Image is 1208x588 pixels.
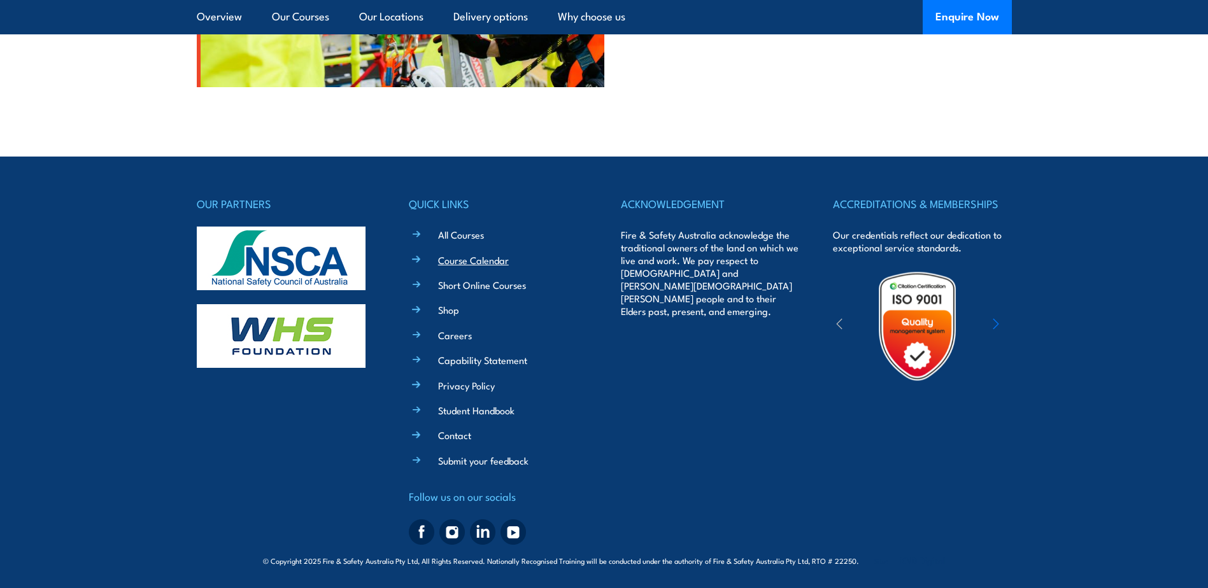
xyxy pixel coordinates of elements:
a: Course Calendar [438,253,509,267]
a: Privacy Policy [438,379,495,392]
img: nsca-logo-footer [197,227,366,290]
a: Short Online Courses [438,278,526,291]
p: Our credentials reflect our dedication to exceptional service standards. [833,228,1011,254]
a: Submit your feedback [438,454,529,467]
img: Untitled design (19) [862,270,973,382]
span: Site: [874,556,945,566]
a: All Courses [438,228,484,241]
img: whs-logo-footer [197,304,366,368]
img: ewpa-logo [974,304,1084,348]
p: Fire & Safety Australia acknowledge the traditional owners of the land on which we live and work.... [621,228,799,318]
a: KND Digital [900,554,945,566]
a: Careers [438,328,472,342]
h4: ACCREDITATIONS & MEMBERSHIPS [833,195,1011,213]
h4: QUICK LINKS [409,195,587,213]
span: © Copyright 2025 Fire & Safety Australia Pty Ltd, All Rights Reserved. Nationally Recognised Trai... [263,554,945,566]
h4: OUR PARTNERS [197,195,375,213]
h4: ACKNOWLEDGEMENT [621,195,799,213]
a: Shop [438,303,459,316]
h4: Follow us on our socials [409,487,587,505]
a: Student Handbook [438,403,515,417]
a: Capability Statement [438,353,527,367]
a: Contact [438,428,471,442]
